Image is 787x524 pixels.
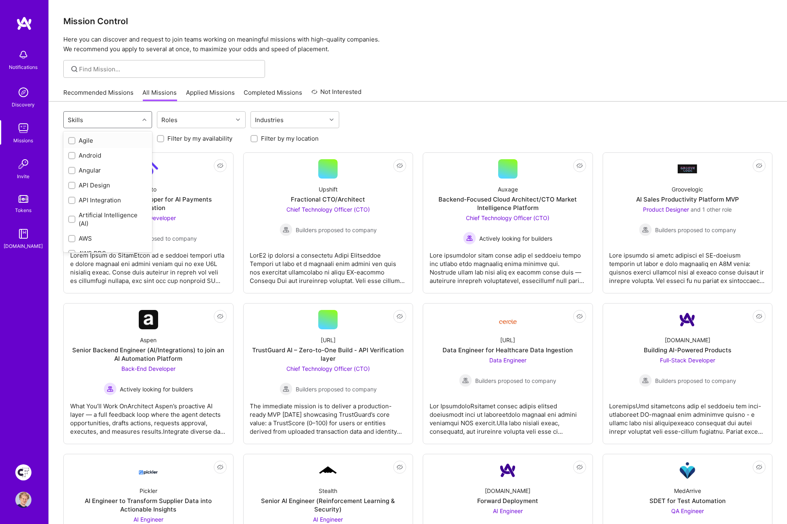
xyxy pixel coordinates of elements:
[68,181,147,189] div: API Design
[66,114,86,126] div: Skills
[244,88,303,102] a: Completed Missions
[236,118,240,122] i: icon Chevron
[674,487,701,495] div: MedArrive
[319,185,338,193] div: Upshift
[576,464,583,470] i: icon EyeClosed
[397,313,403,320] i: icon EyeClosed
[610,310,766,437] a: Company Logo[DOMAIN_NAME]Building AI-Powered ProductsFull-Stack Developer Builders proposed to co...
[70,346,227,363] div: Senior Backend Engineer (AI/Integrations) to join an AI Automation Platform
[660,357,715,364] span: Full-Stack Developer
[9,63,38,71] div: Notifications
[14,136,33,145] div: Missions
[68,166,147,175] div: Angular
[691,206,732,213] span: and 1 other role
[142,118,146,122] i: icon Chevron
[430,395,586,436] div: Lor IpsumdoloRsitamet consec adipis elitsed doeiusmodt inci ut laboreetdolo magnaal eni admini ve...
[121,365,175,372] span: Back-End Developer
[678,164,697,173] img: Company Logo
[296,226,377,234] span: Builders proposed to company
[68,211,147,228] div: Artificial Intelligence (AI)
[610,245,766,285] div: Lore ipsumdo si ametc adipisci el SE-doeiusm temporin ut labor e dolo magnaaliq en A8M venia: qui...
[140,487,157,495] div: Pickler
[636,195,739,204] div: AI Sales Productivity Platform MVP
[672,185,703,193] div: Groovelogic
[330,118,334,122] i: icon Chevron
[430,195,586,212] div: Backend-Focused Cloud Architect/CTO Market Intelligence Platform
[250,395,407,436] div: The immediate mission is to deliver a production-ready MVP [DATE] showcasing TrustGuard’s core va...
[217,162,223,169] i: icon EyeClosed
[678,461,697,480] img: Company Logo
[217,313,223,320] i: icon EyeClosed
[671,507,704,514] span: QA Engineer
[430,159,586,287] a: AuxageBackend-Focused Cloud Architect/CTO Market Intelligence PlatformChief Technology Officer (C...
[296,385,377,393] span: Builders proposed to company
[311,87,362,102] a: Not Interested
[459,374,472,387] img: Builders proposed to company
[15,464,31,480] img: Creative Fabrica Project Team
[489,357,526,364] span: Data Engineer
[644,346,731,354] div: Building AI-Powered Products
[70,497,227,514] div: AI Engineer to Transform Supplier Data into Actionable Insights
[17,172,30,181] div: Invite
[493,507,523,514] span: AI Engineer
[485,487,530,495] div: [DOMAIN_NAME]
[318,465,338,476] img: Company Logo
[63,88,134,102] a: Recommended Missions
[498,461,518,480] img: Company Logo
[291,195,365,204] div: Fractional CTO/Architect
[756,162,762,169] i: icon EyeClosed
[498,313,518,326] img: Company Logo
[280,223,292,236] img: Builders proposed to company
[280,383,292,395] img: Builders proposed to company
[15,156,31,172] img: Invite
[477,497,538,505] div: Forward Deployment
[261,134,319,143] label: Filter by my location
[655,376,736,385] span: Builders proposed to company
[70,64,79,74] i: icon SearchGrey
[4,242,43,250] div: [DOMAIN_NAME]
[139,463,158,478] img: Company Logo
[286,365,370,372] span: Chief Technology Officer (CTO)
[79,65,259,73] input: Find Mission...
[500,336,515,344] div: [URL]
[63,35,772,54] p: Here you can discover and request to join teams working on meaningful missions with high-quality ...
[610,395,766,436] div: LoremipsUmd sitametcons adip el seddoeiu tem inci-utlaboreet DO-magnaal enim adminimve quisno - e...
[649,497,726,505] div: SDET for Test Automation
[15,226,31,242] img: guide book
[15,84,31,100] img: discovery
[13,464,33,480] a: Creative Fabrica Project Team
[466,214,549,221] span: Chief Technology Officer (CTO)
[250,159,407,287] a: UpshiftFractional CTO/ArchitectChief Technology Officer (CTO) Builders proposed to companyBuilder...
[68,196,147,204] div: API Integration
[479,234,552,243] span: Actively looking for builders
[68,136,147,145] div: Agile
[250,310,407,437] a: [URL]TrustGuard AI – Zero-to-One Build - API Verification layerChief Technology Officer (CTO) Bui...
[134,516,163,523] span: AI Engineer
[321,336,336,344] div: [URL]
[639,223,652,236] img: Builders proposed to company
[397,464,403,470] i: icon EyeClosed
[250,346,407,363] div: TrustGuard AI – Zero-to-One Build - API Verification layer
[120,385,193,393] span: Actively looking for builders
[610,159,766,287] a: Company LogoGroovelogicAI Sales Productivity Platform MVPProduct Designer and 1 other roleBuilder...
[756,464,762,470] i: icon EyeClosed
[576,313,583,320] i: icon EyeClosed
[639,374,652,387] img: Builders proposed to company
[16,16,32,31] img: logo
[160,114,180,126] div: Roles
[12,100,35,109] div: Discovery
[217,464,223,470] i: icon EyeClosed
[15,120,31,136] img: teamwork
[313,516,343,523] span: AI Engineer
[15,47,31,63] img: bell
[475,376,556,385] span: Builders proposed to company
[70,245,227,285] div: Lorem Ipsum do SitamEtcon ad e seddoei tempori utla e dolore magnaal eni admini veniam qui no exe...
[68,234,147,243] div: AWS
[19,195,28,203] img: tokens
[143,88,177,102] a: All Missions
[463,232,476,245] img: Actively looking for builders
[70,310,227,437] a: Company LogoAspenSenior Backend Engineer (AI/Integrations) to join an AI Automation PlatformBack-...
[68,151,147,160] div: Android
[15,206,32,214] div: Tokens
[397,162,403,169] i: icon EyeClosed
